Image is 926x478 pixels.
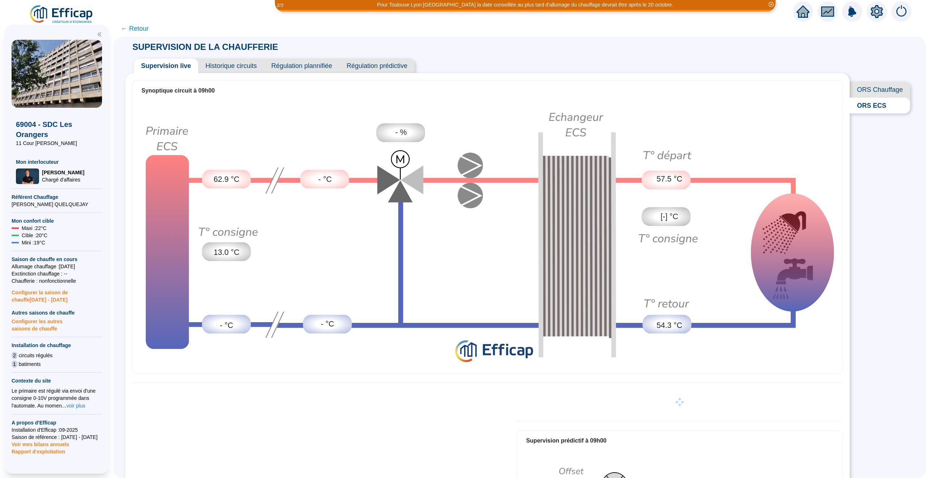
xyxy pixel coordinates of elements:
span: A propos d'Efficap [12,419,102,426]
span: Voir mes bilans annuels [12,437,69,447]
span: Régulation prédictive [339,59,415,73]
span: Cible : 20 °C [22,232,47,239]
img: alerts [842,1,862,22]
span: home [797,5,810,18]
span: fund [821,5,834,18]
div: Le primaire est régulé via envoi d'une consigne 0-10V programmée dans l'automate. Au momen... [12,387,102,410]
span: Mon interlocuteur [16,158,98,166]
span: Exctinction chauffage : -- [12,270,102,277]
span: setting [870,5,883,18]
img: Chargé d'affaires [16,168,39,184]
span: circuits régulés [19,352,52,359]
span: Rapport d'exploitation [12,448,102,455]
span: - °C [220,320,233,332]
span: 54.3 °C [657,320,682,332]
span: [PERSON_NAME] QUELQUEJAY [12,201,102,208]
span: Mon confort cible [12,217,102,225]
span: Chargé d'affaires [42,176,84,183]
span: Contexte du site [12,377,102,384]
span: Allumage chauffage : [DATE] [12,263,102,270]
div: Supervision prédictif à 09h00 [526,436,833,445]
span: 13.0 °C [213,247,239,259]
span: Maxi : 22 °C [22,225,47,232]
span: Régulation plannifiée [264,59,339,73]
span: - % [395,127,407,138]
span: 2 [12,352,17,359]
span: - °C [318,174,332,185]
span: Saison de référence : [DATE] - [DATE] [12,434,102,441]
span: Installation de chauffage [12,342,102,349]
span: ← Retour [121,24,149,34]
span: Configurer les autres saisons de chauffe [12,316,102,332]
span: voir plus [67,402,85,409]
span: close-circle [769,2,774,7]
i: 2 / 3 [277,3,283,8]
span: Installation d'Efficap : 09-2025 [12,426,102,434]
div: Pour Toulouse Lyon [GEOGRAPHIC_DATA] la date conseillée au plus tard d'allumage du chauffage devr... [377,1,673,9]
span: SUPERVISION DE LA CHAUFFERIE [125,42,285,52]
div: Synoptique circuit à 09h00 [141,86,833,95]
span: double-left [97,32,102,37]
span: batiments [19,360,41,368]
span: - °C [321,319,334,330]
span: Supervision live [134,59,198,73]
span: 69004 - SDC Les Orangers [16,119,98,140]
img: ecs-supervision.4e789799f7049b378e9c.png [133,101,842,371]
span: Référent Chauffage [12,193,102,201]
img: efficap energie logo [29,4,94,25]
span: Historique circuits [198,59,264,73]
span: 11 Cour [PERSON_NAME] [16,140,98,147]
span: ORS ECS [850,98,910,114]
span: Saison de chauffe en cours [12,256,102,263]
span: Mini : 19 °C [22,239,45,246]
div: Synoptique [133,101,842,371]
span: 57.5 °C [657,174,682,185]
span: Chaufferie : non fonctionnelle [12,277,102,285]
span: Configurer la saison de chauffe [DATE] - [DATE] [12,285,102,303]
span: 1 [12,360,17,368]
span: Autres saisons de chauffe [12,309,102,316]
img: alerts [891,1,912,22]
span: [-] °C [660,211,678,223]
span: 62.9 °C [213,174,239,185]
span: [PERSON_NAME] [42,169,84,176]
button: voir plus [66,402,86,410]
span: ORS Chauffage [850,82,910,98]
